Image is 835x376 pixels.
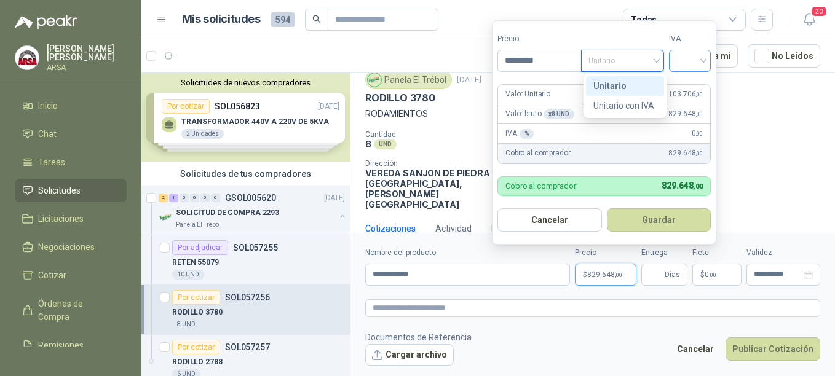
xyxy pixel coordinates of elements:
a: Inicio [15,94,127,117]
div: Unitario con IVA [586,96,664,116]
span: Solicitudes [38,184,81,197]
span: ,00 [695,130,703,137]
div: Por adjudicar [172,240,228,255]
button: Cancelar [670,337,721,361]
p: $ 0,00 [692,264,742,286]
p: RETEN 55079 [172,257,219,268]
div: UND [374,139,397,149]
span: ,00 [695,111,703,117]
a: Tareas [15,151,127,174]
div: Solicitudes de nuevos compradoresPor cotizarSOL056823[DATE] TRANSFORMADOR 440V A 220V DE 5KVA2 Un... [141,73,350,162]
span: search [312,15,321,23]
span: 829.648 [668,147,703,159]
div: Unitario [586,76,664,96]
div: 1 [169,194,178,202]
div: 10 UND [172,270,204,280]
a: Licitaciones [15,207,127,230]
img: Logo peakr [15,15,77,29]
p: $829.648,00 [575,264,636,286]
span: Cotizar [38,268,66,282]
div: Por cotizar [172,340,220,354]
p: Documentos de Referencia [365,331,472,344]
p: Valor bruto [505,108,574,120]
div: Actividad [435,222,472,235]
p: Cobro al comprador [505,182,576,190]
label: Nombre del producto [365,247,570,259]
a: Remisiones [15,334,127,357]
button: Guardar [607,208,711,232]
div: Panela El Trébol [365,71,452,89]
span: ,00 [695,91,703,98]
span: Licitaciones [38,212,84,225]
div: x 8 UND [544,109,574,119]
span: ,00 [615,272,622,278]
p: Dirección [365,159,499,168]
a: Solicitudes [15,179,127,202]
button: Cargar archivo [365,344,454,366]
p: RODILLO 3780 [172,307,223,318]
a: Por cotizarSOL057256RODILLO 37808 UND [141,285,350,335]
img: Company Logo [159,210,173,225]
p: [DATE] [457,74,481,86]
div: % [520,129,534,139]
p: SOLICITUD DE COMPRA 2293 [176,207,279,219]
span: ,00 [695,150,703,157]
label: Validez [746,247,820,259]
p: ARSA [47,64,127,71]
div: 0 [190,194,199,202]
p: Panela El Trébol [176,220,221,230]
span: 594 [271,12,295,27]
div: 8 UND [172,319,200,329]
p: [DATE] [324,192,345,204]
p: GSOL005620 [225,194,276,202]
a: Por adjudicarSOL057255RETEN 5507910 UND [141,235,350,285]
p: Valor Unitario [505,88,550,100]
label: Precio [497,33,581,45]
div: Por cotizar [172,290,220,305]
span: 829.648 [668,108,703,120]
span: Chat [38,127,57,141]
span: Unitario [588,52,657,70]
label: Flete [692,247,742,259]
a: Chat [15,122,127,146]
div: Unitario [593,79,657,93]
span: ,00 [709,272,716,278]
div: 2 [159,194,168,202]
div: Unitario con IVA [593,99,657,112]
a: Negociaciones [15,235,127,259]
span: Tareas [38,155,65,169]
p: RODILLO 2788 [172,356,223,368]
span: Días [665,264,680,285]
button: 20 [798,9,820,31]
span: Negociaciones [38,240,95,254]
button: No Leídos [748,44,820,68]
p: RODILLO 3780 [365,92,435,104]
p: 8 [365,139,371,149]
label: Entrega [641,247,687,259]
span: Órdenes de Compra [38,297,115,324]
div: Cotizaciones [365,222,416,235]
span: 103.706 [668,88,703,100]
img: Company Logo [15,46,39,69]
span: 0 [692,128,703,139]
p: SOL057256 [225,293,270,302]
span: Remisiones [38,339,84,352]
div: Solicitudes de tus compradores [141,162,350,186]
span: Inicio [38,99,58,112]
div: Mensajes [491,222,529,235]
label: Precio [575,247,636,259]
span: 829.648 [662,181,703,190]
a: Cotizar [15,264,127,287]
a: Órdenes de Compra [15,292,127,329]
p: SOL057255 [233,243,278,252]
label: IVA [669,33,711,45]
h1: Mis solicitudes [182,10,261,28]
div: 0 [211,194,220,202]
p: IVA [505,128,534,139]
div: Todas [631,13,657,26]
span: 0 [705,271,716,278]
button: Solicitudes de nuevos compradores [146,78,345,87]
p: Cantidad [365,130,524,139]
img: Company Logo [368,73,381,87]
span: ,00 [693,182,703,190]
